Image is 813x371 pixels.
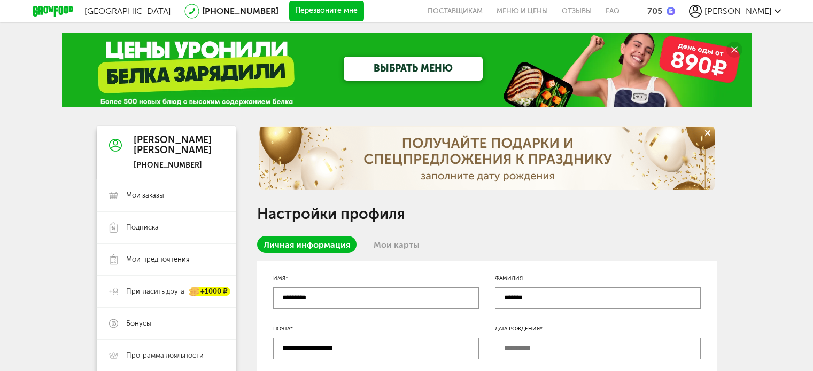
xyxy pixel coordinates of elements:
[126,351,204,360] span: Программа лояльности
[97,179,236,211] a: Мои заказы
[257,236,357,253] a: Личная информация
[97,307,236,340] a: Бонусы
[257,207,717,221] h1: Настройки профиля
[97,243,236,275] a: Мои предпочтения
[126,191,164,200] span: Мои заказы
[495,274,701,282] div: Фамилия
[97,211,236,243] a: Подписка
[667,7,675,15] img: bonus_b.cdccf46.png
[367,236,426,253] a: Мои карты
[344,57,483,81] a: ВЫБРАТЬ МЕНЮ
[126,319,151,328] span: Бонусы
[647,6,662,16] div: 705
[273,325,479,333] div: Почта*
[84,6,171,16] span: [GEOGRAPHIC_DATA]
[126,223,159,232] span: Подписка
[190,287,230,296] div: +1000 ₽
[126,287,184,296] span: Пригласить друга
[126,255,189,264] span: Мои предпочтения
[97,275,236,307] a: Пригласить друга +1000 ₽
[495,325,701,333] div: Дата рождения*
[134,135,212,156] div: [PERSON_NAME] [PERSON_NAME]
[704,6,772,16] span: [PERSON_NAME]
[134,161,212,170] div: [PHONE_NUMBER]
[202,6,278,16] a: [PHONE_NUMBER]
[289,1,364,22] button: Перезвоните мне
